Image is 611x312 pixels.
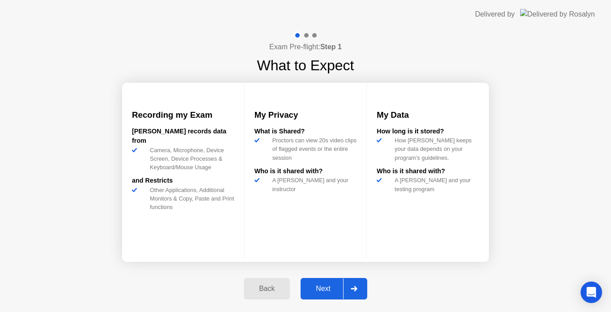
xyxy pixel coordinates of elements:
[269,42,342,52] h4: Exam Pre-flight:
[146,146,234,172] div: Camera, Microphone, Device Screen, Device Processes & Keyboard/Mouse Usage
[301,278,367,299] button: Next
[391,136,479,162] div: How [PERSON_NAME] keeps your data depends on your program’s guidelines.
[257,55,354,76] h1: What to Expect
[520,9,595,19] img: Delivered by Rosalyn
[255,167,357,176] div: Who is it shared with?
[377,167,479,176] div: Who is it shared with?
[377,109,479,121] h3: My Data
[269,136,357,162] div: Proctors can view 20s video clips of flagged events or the entire session
[377,127,479,137] div: How long is it stored?
[303,285,343,293] div: Next
[244,278,290,299] button: Back
[320,43,342,51] b: Step 1
[269,176,357,193] div: A [PERSON_NAME] and your instructor
[132,127,234,146] div: [PERSON_NAME] records data from
[246,285,287,293] div: Back
[391,176,479,193] div: A [PERSON_NAME] and your testing program
[132,176,234,186] div: and Restricts
[146,186,234,212] div: Other Applications, Additional Monitors & Copy, Paste and Print functions
[255,127,357,137] div: What is Shared?
[132,109,234,121] h3: Recording my Exam
[475,9,515,20] div: Delivered by
[255,109,357,121] h3: My Privacy
[581,282,602,303] div: Open Intercom Messenger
